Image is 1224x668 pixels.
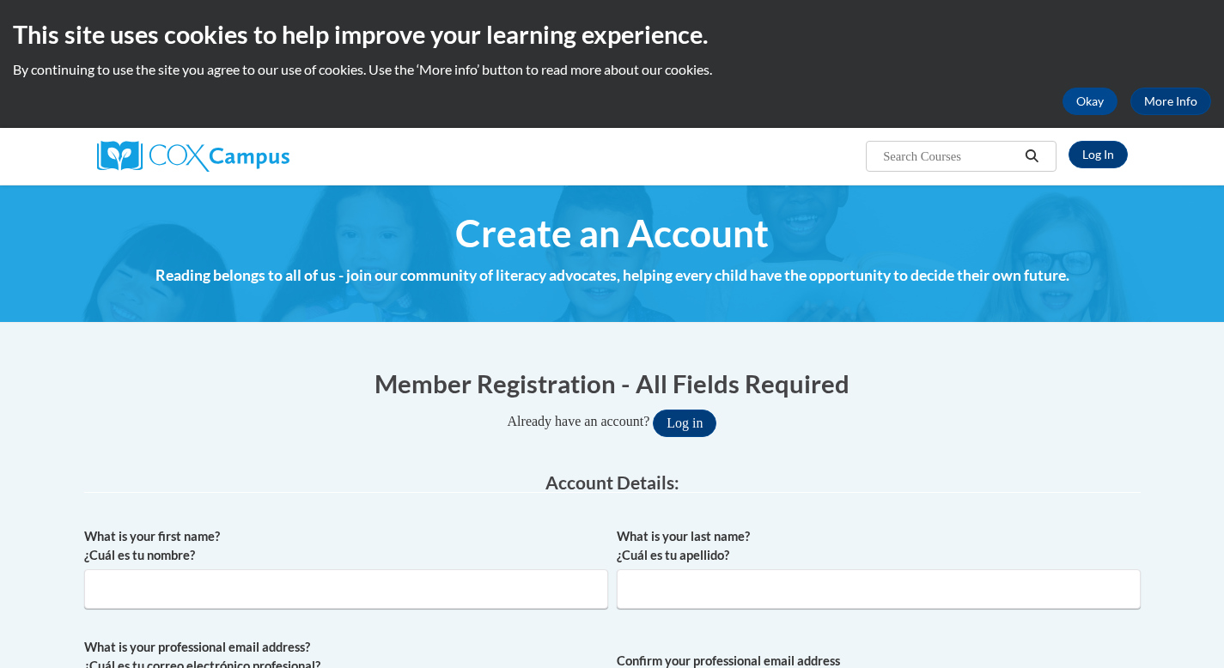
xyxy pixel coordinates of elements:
button: Log in [653,410,716,437]
label: What is your last name? ¿Cuál es tu apellido? [617,527,1141,565]
input: Metadata input [617,569,1141,609]
input: Search Courses [881,146,1019,167]
a: More Info [1130,88,1211,115]
button: Search [1019,146,1044,167]
span: Already have an account? [508,414,650,428]
h4: Reading belongs to all of us - join our community of literacy advocates, helping every child have... [84,264,1141,287]
input: Metadata input [84,569,608,609]
a: Log In [1069,141,1128,168]
img: Cox Campus [97,141,289,172]
h1: Member Registration - All Fields Required [84,366,1141,401]
label: What is your first name? ¿Cuál es tu nombre? [84,527,608,565]
button: Okay [1063,88,1117,115]
p: By continuing to use the site you agree to our use of cookies. Use the ‘More info’ button to read... [13,60,1211,79]
h2: This site uses cookies to help improve your learning experience. [13,17,1211,52]
span: Create an Account [455,210,769,256]
span: Account Details: [545,471,679,493]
